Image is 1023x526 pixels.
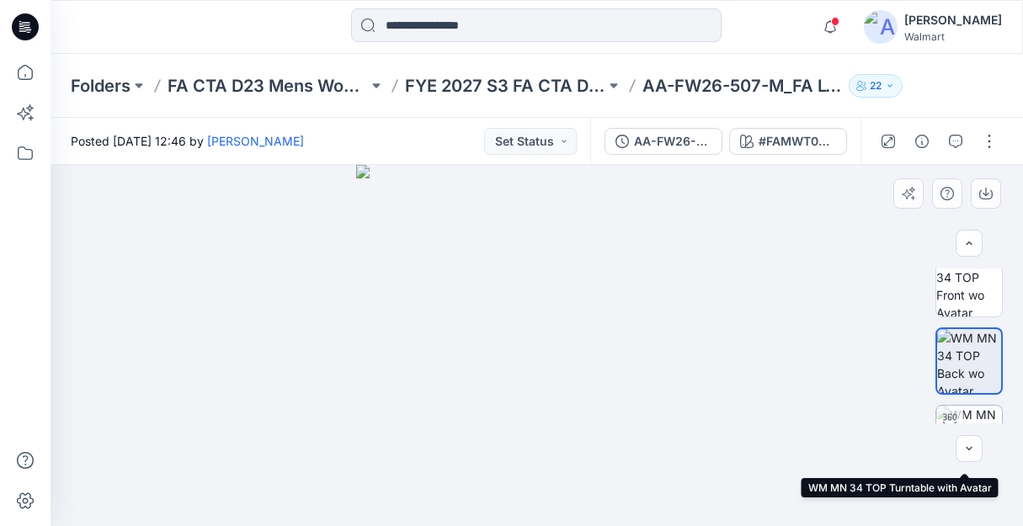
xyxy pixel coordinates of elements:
img: WM MN 34 TOP Turntable with Avatar [936,406,1002,471]
button: #FAMWT00155SP26_FA_CTA_SP26_WTOX03_FA_CTA_SP26_WTOX03_4 [729,128,847,155]
button: Details [908,128,935,155]
a: FA CTA D23 Mens Wovens [168,74,368,98]
a: FYE 2027 S3 FA CTA D23 Mens Wovens [405,74,605,98]
img: eyJhbGciOiJIUzI1NiIsImtpZCI6IjAiLCJzbHQiOiJzZXMiLCJ0eXAiOiJKV1QifQ.eyJkYXRhIjp7InR5cGUiOiJzdG9yYW... [356,165,717,526]
div: Walmart [904,30,1002,43]
span: Posted [DATE] 12:46 by [71,132,304,150]
img: WM MN 34 TOP Front wo Avatar [936,251,1002,316]
div: #FAMWT00155SP26_FA_CTA_SP26_WTOX03_FA_CTA_SP26_WTOX03_4 [759,132,836,151]
img: WM MN 34 TOP Back wo Avatar [937,329,1001,393]
img: avatar [864,10,898,44]
div: [PERSON_NAME] [904,10,1002,30]
a: [PERSON_NAME] [207,134,304,148]
button: AA-FW26-507-M_FA LT INDIGO DENIM LS SHIRT [605,128,722,155]
button: 22 [849,74,903,98]
div: AA-FW26-507-M_FA LT INDIGO DENIM LS SHIRT [634,132,711,151]
a: Folders [71,74,131,98]
p: 22 [870,77,882,95]
p: AA-FW26-507-M_FA LT INDIGO DENIM LS SHIRT [642,74,843,98]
